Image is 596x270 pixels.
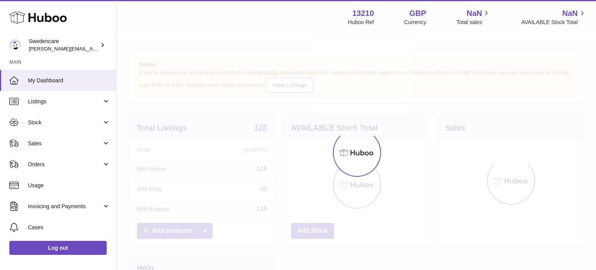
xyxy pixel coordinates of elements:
[404,19,426,26] div: Currency
[29,45,156,52] span: [PERSON_NAME][EMAIL_ADDRESS][DOMAIN_NAME]
[466,8,482,19] span: NaN
[28,203,102,210] span: Invoicing and Payments
[9,241,107,255] a: Log out
[28,119,102,126] span: Stock
[28,224,110,231] span: Cases
[348,19,374,26] div: Huboo Ref
[29,38,99,52] div: Swedencare
[9,39,21,51] img: rebecca.fall@swedencare.co.uk
[28,182,110,189] span: Usage
[562,8,578,19] span: NaN
[456,8,491,26] a: NaN Total sales
[521,8,587,26] a: NaN AVAILABLE Stock Total
[521,19,587,26] span: AVAILABLE Stock Total
[28,77,110,84] span: My Dashboard
[352,8,374,19] strong: 13210
[28,140,102,147] span: Sales
[28,98,102,105] span: Listings
[456,19,491,26] span: Total sales
[409,8,426,19] strong: GBP
[28,161,102,168] span: Orders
